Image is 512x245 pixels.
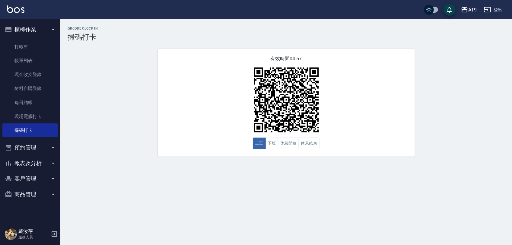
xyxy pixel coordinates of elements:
button: 休息結束 [299,138,320,149]
a: 現金收支登錄 [2,68,58,81]
a: 掃碼打卡 [2,123,58,137]
button: 客戶管理 [2,171,58,186]
button: 櫃檯作業 [2,22,58,37]
button: 報表及分析 [2,155,58,171]
h2: QRcode Clock In [68,27,505,30]
button: 登出 [482,4,505,15]
a: 帳單列表 [2,54,58,68]
img: Person [5,228,17,240]
button: save [444,4,456,16]
a: 材料自購登錄 [2,81,58,95]
h3: 掃碼打卡 [68,33,505,41]
a: 每日結帳 [2,96,58,110]
img: Logo [7,5,24,13]
button: AT9 [459,4,479,16]
p: 服務人員 [18,234,49,240]
div: 有效時間 04:57 [158,49,415,157]
button: 上班 [253,138,266,149]
a: 打帳單 [2,40,58,54]
div: AT9 [468,6,477,14]
button: 休息開始 [278,138,299,149]
button: 下班 [266,138,278,149]
button: 商品管理 [2,186,58,202]
h5: 戴汝蓓 [18,228,49,234]
button: 預約管理 [2,140,58,155]
a: 現場電腦打卡 [2,110,58,123]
